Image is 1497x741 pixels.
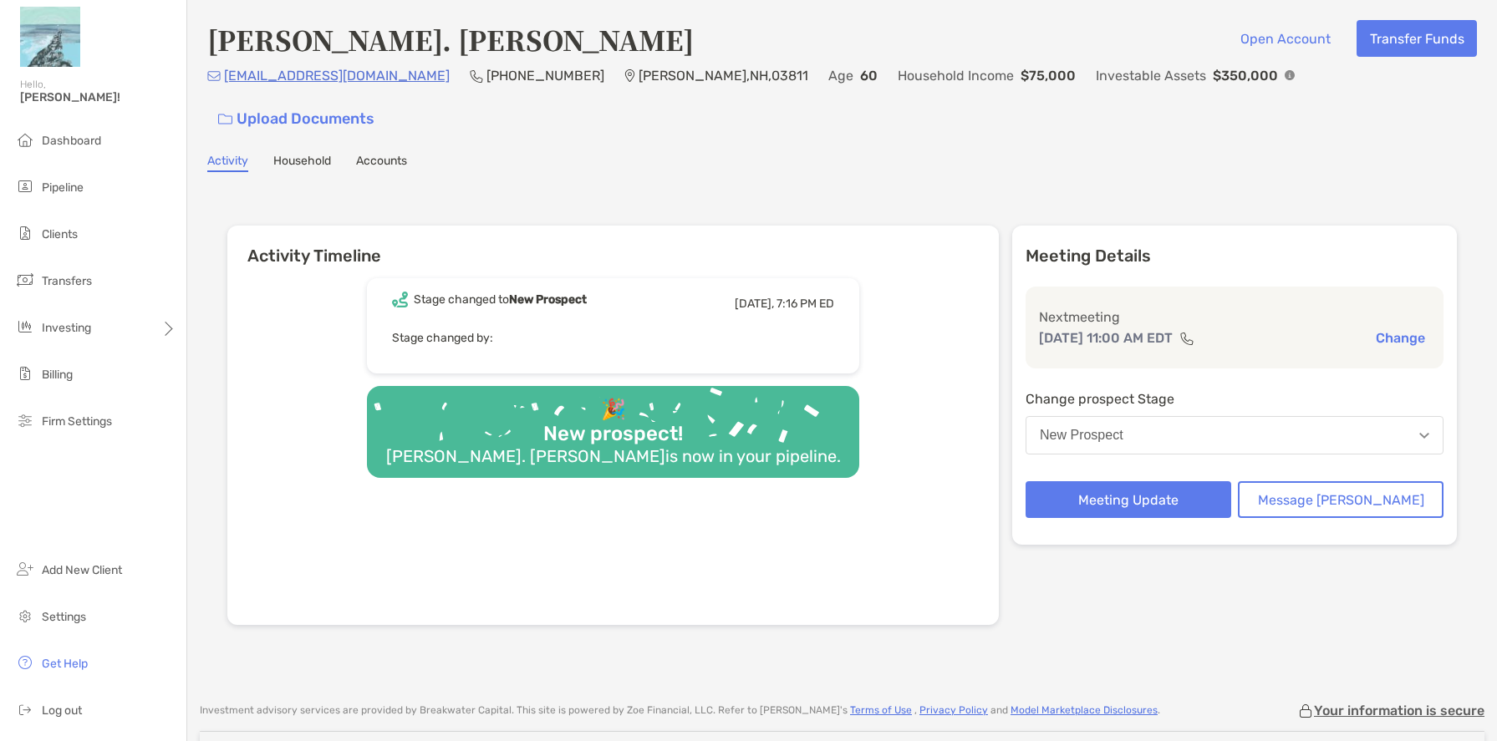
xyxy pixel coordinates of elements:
img: Email Icon [207,71,221,81]
p: 60 [860,65,878,86]
button: Transfer Funds [1357,20,1477,57]
h6: Activity Timeline [227,226,999,266]
span: Log out [42,703,82,718]
img: pipeline icon [15,176,35,196]
button: Message [PERSON_NAME] [1238,481,1444,518]
p: Household Income [898,65,1014,86]
span: 7:16 PM ED [777,297,834,311]
img: button icon [218,114,232,125]
img: Info Icon [1285,70,1295,80]
p: Stage changed by: [392,327,834,348]
img: Confetti [367,386,859,464]
span: Firm Settings [42,414,112,429]
p: [PERSON_NAME] , NH , 03811 [639,65,808,86]
button: Open Account [1227,20,1343,57]
p: $350,000 [1213,65,1278,86]
div: [PERSON_NAME]. [PERSON_NAME] is now in your pipeline. [379,446,848,466]
img: billing icon [15,363,35,383]
span: [DATE], [735,297,774,311]
a: Household [273,154,331,172]
span: Billing [42,368,73,382]
p: [PHONE_NUMBER] [486,65,604,86]
p: Next meeting [1039,307,1430,327]
p: Meeting Details [1026,246,1444,266]
p: $75,000 [1021,65,1076,86]
img: Event icon [392,292,408,307]
p: Your information is secure [1314,703,1484,718]
span: Clients [42,227,78,241]
span: Add New Client [42,563,122,577]
span: Transfers [42,274,92,288]
img: add_new_client icon [15,559,35,579]
a: Model Marketplace Disclosures [1011,704,1158,716]
span: Dashboard [42,134,101,148]
img: transfers icon [15,270,35,290]
a: Upload Documents [207,101,385,137]
a: Privacy Policy [919,704,988,716]
img: Zoe Logo [20,7,80,67]
p: [EMAIL_ADDRESS][DOMAIN_NAME] [224,65,450,86]
p: Age [828,65,853,86]
p: Change prospect Stage [1026,388,1444,409]
p: [DATE] 11:00 AM EDT [1039,327,1173,348]
a: Terms of Use [850,704,912,716]
div: Stage changed to [414,292,587,307]
button: Change [1371,329,1430,347]
img: Location Icon [624,69,635,83]
div: New prospect! [537,422,690,446]
span: Investing [42,321,91,335]
img: settings icon [15,606,35,626]
img: get-help icon [15,652,35,672]
p: Investment advisory services are provided by Breakwater Capital . This site is powered by Zoe Fin... [200,704,1160,717]
button: New Prospect [1026,416,1444,454]
div: 🎉 [594,398,633,422]
a: Accounts [356,154,407,172]
a: Activity [207,154,248,172]
img: clients icon [15,223,35,243]
img: investing icon [15,317,35,337]
img: logout icon [15,699,35,719]
b: New Prospect [509,292,587,307]
div: New Prospect [1040,428,1123,443]
span: Pipeline [42,180,84,195]
span: Settings [42,610,86,624]
h4: [PERSON_NAME]. [PERSON_NAME] [207,20,694,58]
span: [PERSON_NAME]! [20,90,176,104]
button: Meeting Update [1026,481,1231,518]
img: communication type [1179,332,1194,345]
img: Phone Icon [470,69,483,83]
img: dashboard icon [15,129,35,150]
p: Investable Assets [1096,65,1206,86]
img: Open dropdown arrow [1419,433,1429,439]
span: Get Help [42,657,88,671]
img: firm-settings icon [15,410,35,430]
